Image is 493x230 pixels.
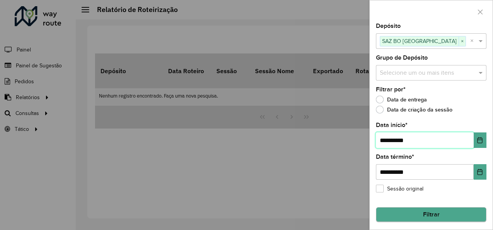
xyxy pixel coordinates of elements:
span: × [459,37,466,46]
label: Data de entrega [376,96,427,103]
label: Data término [376,152,414,161]
button: Choose Date [474,132,486,148]
button: Filtrar [376,207,486,222]
label: Data de criação da sessão [376,106,452,113]
label: Filtrar por [376,85,406,94]
label: Sessão original [376,185,423,193]
button: Choose Date [474,164,486,180]
label: Depósito [376,21,401,31]
span: SAZ BO [GEOGRAPHIC_DATA] [380,36,459,46]
span: Clear all [470,36,477,46]
label: Data início [376,120,408,130]
label: Grupo de Depósito [376,53,428,62]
